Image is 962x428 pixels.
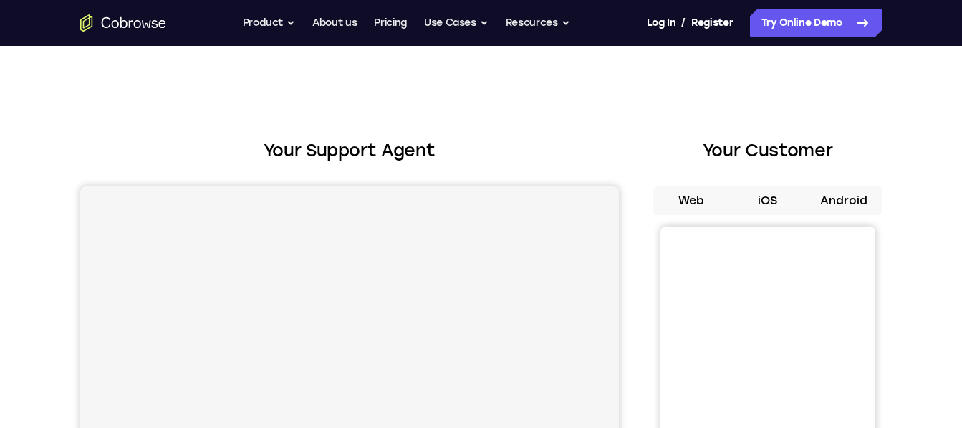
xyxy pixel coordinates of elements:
[506,9,570,37] button: Resources
[374,9,407,37] a: Pricing
[243,9,296,37] button: Product
[80,14,166,32] a: Go to the home page
[729,186,806,215] button: iOS
[653,138,882,163] h2: Your Customer
[750,9,882,37] a: Try Online Demo
[647,9,675,37] a: Log In
[424,9,489,37] button: Use Cases
[312,9,357,37] a: About us
[806,186,882,215] button: Android
[80,138,619,163] h2: Your Support Agent
[681,14,686,32] span: /
[691,9,733,37] a: Register
[653,186,730,215] button: Web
